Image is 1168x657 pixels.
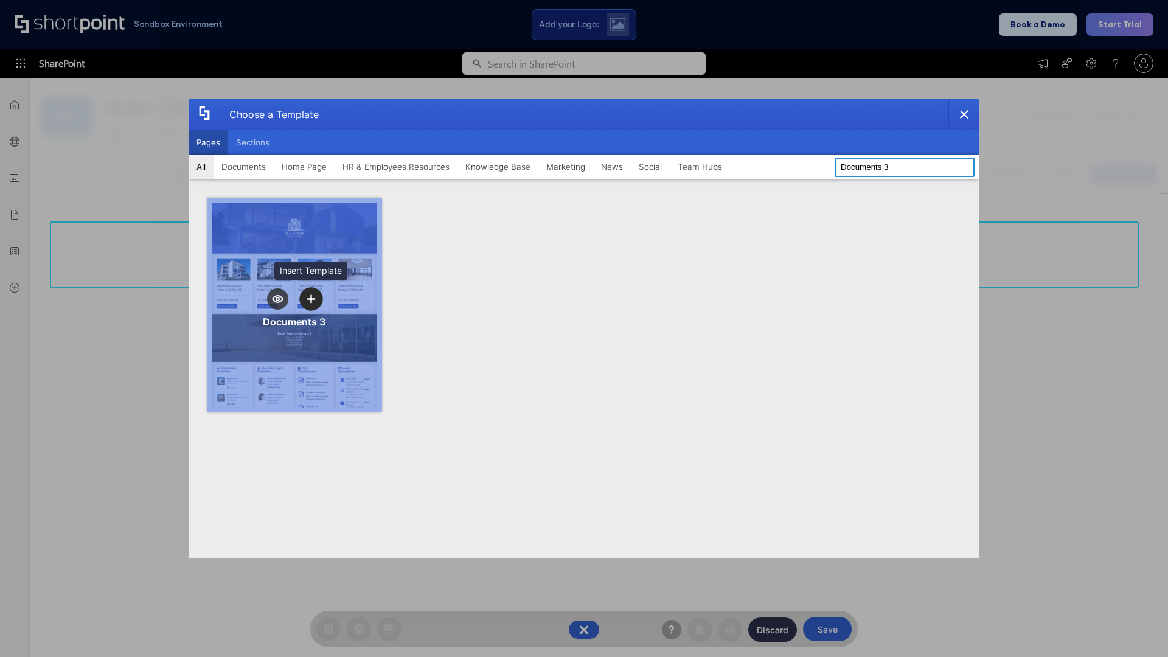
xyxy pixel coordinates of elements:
button: Knowledge Base [457,155,538,179]
iframe: Chat Widget [1107,599,1168,657]
button: Home Page [274,155,335,179]
input: Search [835,158,975,177]
button: Marketing [538,155,593,179]
button: Social [631,155,670,179]
div: template selector [189,99,979,558]
div: Documents 3 [263,316,325,328]
button: Documents [214,155,274,179]
button: HR & Employees Resources [335,155,457,179]
button: Sections [228,130,277,155]
button: All [189,155,214,179]
button: News [593,155,631,179]
button: Team Hubs [670,155,730,179]
button: Pages [189,130,228,155]
div: Choose a Template [220,99,319,130]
